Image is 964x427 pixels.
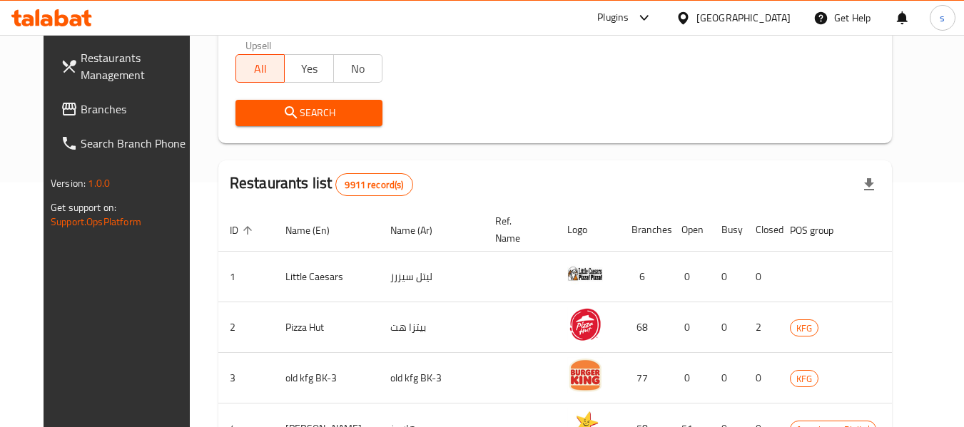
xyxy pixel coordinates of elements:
div: [GEOGRAPHIC_DATA] [696,10,791,26]
td: old kfg BK-3 [379,353,484,403]
span: No [340,58,377,79]
span: All [242,58,279,79]
td: 3 [218,353,274,403]
th: Logo [556,208,620,252]
span: POS group [790,222,852,239]
span: Get support on: [51,198,116,217]
td: 0 [744,353,778,403]
span: Name (En) [285,222,348,239]
span: Branches [81,101,193,118]
button: Search [235,100,382,126]
td: 2 [218,302,274,353]
th: Open [670,208,710,252]
td: 68 [620,302,670,353]
span: Ref. Name [495,212,539,247]
td: 0 [670,302,710,353]
span: Version: [51,174,86,192]
td: 77 [620,353,670,403]
span: s [940,10,945,26]
span: Search [247,104,371,122]
a: Support.OpsPlatform [51,212,141,231]
div: Export file [852,168,886,202]
button: No [333,54,382,83]
td: 0 [744,252,778,302]
td: 0 [710,353,744,403]
td: 0 [710,252,744,302]
span: Name (Ar) [390,222,451,239]
a: Branches [49,92,205,126]
td: 1 [218,252,274,302]
img: Little Caesars [567,256,603,292]
span: KFG [791,320,818,336]
td: 6 [620,252,670,302]
td: 0 [670,252,710,302]
td: 2 [744,302,778,353]
span: Restaurants Management [81,49,193,83]
button: Yes [284,54,333,83]
a: Search Branch Phone [49,126,205,160]
span: 9911 record(s) [336,178,412,192]
h2: Restaurants list [230,173,413,196]
label: Upsell [245,40,272,50]
td: 0 [710,302,744,353]
img: Pizza Hut [567,307,603,342]
img: old kfg BK-3 [567,357,603,393]
span: KFG [791,371,818,387]
td: ليتل سيزرز [379,252,484,302]
span: Yes [290,58,328,79]
span: Search Branch Phone [81,135,193,152]
th: Closed [744,208,778,252]
a: Restaurants Management [49,41,205,92]
td: بيتزا هت [379,302,484,353]
td: Pizza Hut [274,302,379,353]
div: Plugins [597,9,629,26]
td: Little Caesars [274,252,379,302]
button: All [235,54,285,83]
td: 0 [670,353,710,403]
span: ID [230,222,257,239]
span: 1.0.0 [88,174,110,192]
th: Branches [620,208,670,252]
td: old kfg BK-3 [274,353,379,403]
th: Busy [710,208,744,252]
div: Total records count [335,173,412,196]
